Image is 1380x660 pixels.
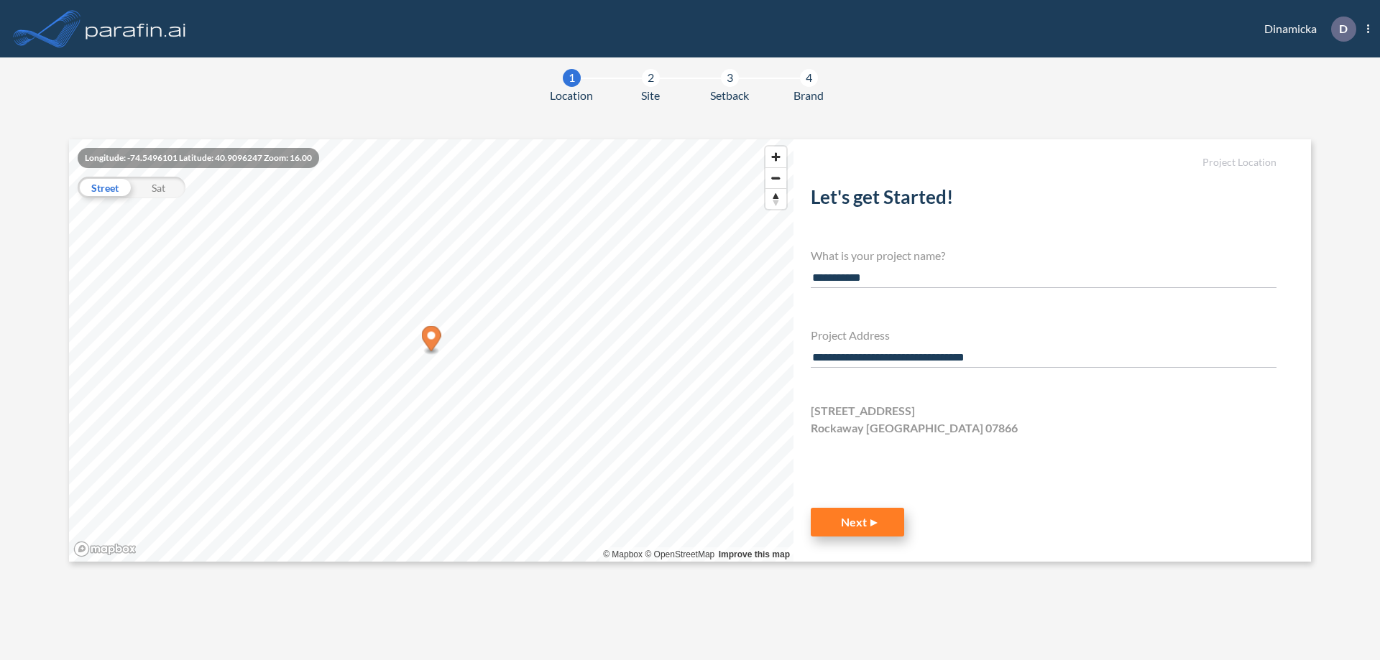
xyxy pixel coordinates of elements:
[765,168,786,188] span: Zoom out
[83,14,189,43] img: logo
[1339,22,1348,35] p: D
[73,541,137,557] a: Mapbox homepage
[78,148,319,168] div: Longitude: -74.5496101 Latitude: 40.9096247 Zoom: 16.00
[710,87,749,104] span: Setback
[765,188,786,209] button: Reset bearing to north
[603,549,643,559] a: Mapbox
[721,69,739,87] div: 3
[811,508,904,536] button: Next
[811,419,1018,437] span: Rockaway [GEOGRAPHIC_DATA] 07866
[550,87,593,104] span: Location
[811,157,1276,169] h5: Project Location
[811,248,1276,262] h4: What is your project name?
[69,139,793,562] canvas: Map
[645,549,714,559] a: OpenStreetMap
[765,189,786,209] span: Reset bearing to north
[78,177,132,198] div: Street
[719,549,790,559] a: Improve this map
[563,69,581,87] div: 1
[800,69,818,87] div: 4
[765,167,786,188] button: Zoom out
[793,87,824,104] span: Brand
[1243,17,1369,42] div: Dinamicka
[642,69,660,87] div: 2
[811,186,1276,214] h2: Let's get Started!
[811,328,1276,342] h4: Project Address
[422,326,441,355] div: Map marker
[811,402,915,419] span: [STREET_ADDRESS]
[132,177,185,198] div: Sat
[765,147,786,167] button: Zoom in
[641,87,660,104] span: Site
